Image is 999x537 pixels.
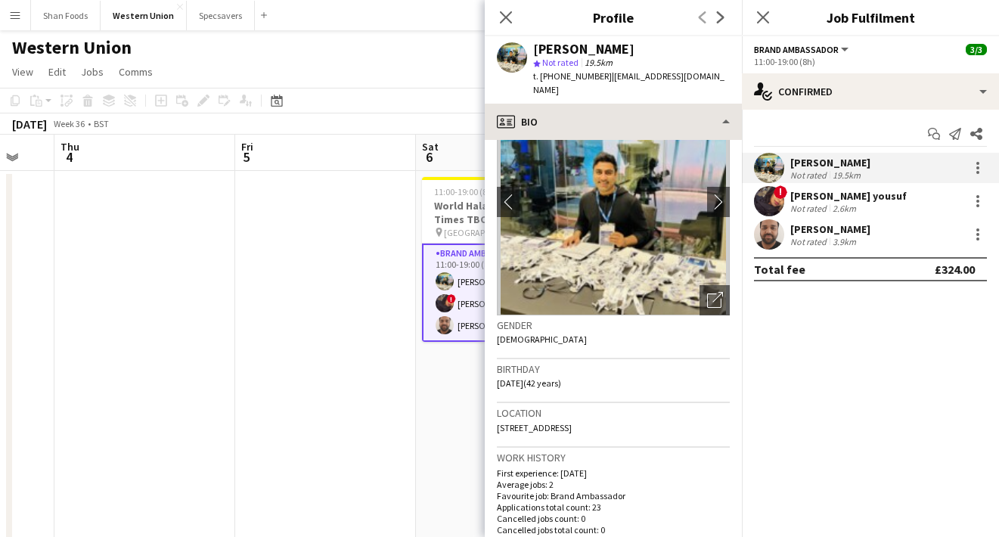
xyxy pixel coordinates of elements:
span: [DATE] (42 years) [497,377,561,389]
a: Comms [113,62,159,82]
span: Fri [241,140,253,154]
span: 11:00-19:00 (8h) [434,186,495,197]
div: Confirmed [742,73,999,110]
div: BST [94,118,109,129]
p: Favourite job: Brand Ambassador [497,490,730,501]
a: Edit [42,62,72,82]
span: 3/3 [966,44,987,55]
h3: World Halal Food Festival--Times TBC [422,199,591,226]
span: 4 [58,148,79,166]
span: [STREET_ADDRESS] [497,422,572,433]
span: View [12,65,33,79]
div: [PERSON_NAME] [790,156,870,169]
span: Week 36 [50,118,88,129]
h3: Birthday [497,362,730,376]
div: 2.6km [830,203,859,214]
div: Not rated [790,236,830,247]
p: Applications total count: 23 [497,501,730,513]
span: ! [447,294,456,303]
div: Not rated [790,169,830,181]
h3: Location [497,406,730,420]
span: 19.5km [582,57,616,68]
span: 5 [239,148,253,166]
span: Comms [119,65,153,79]
span: Sat [422,140,439,154]
img: Crew avatar or photo [497,88,730,315]
app-card-role: Brand Ambassador3/311:00-19:00 (8h)[PERSON_NAME]![PERSON_NAME] yousuf[PERSON_NAME] [422,244,591,342]
a: View [6,62,39,82]
div: [PERSON_NAME] yousuf [790,189,907,203]
h3: Job Fulfilment [742,8,999,27]
div: Bio [485,104,742,140]
span: ! [774,185,787,199]
div: £324.00 [935,262,975,277]
span: Thu [60,140,79,154]
div: [PERSON_NAME] [790,222,870,236]
span: [GEOGRAPHIC_DATA] [444,227,527,238]
p: Cancelled jobs total count: 0 [497,524,730,535]
p: First experience: [DATE] [497,467,730,479]
p: Cancelled jobs count: 0 [497,513,730,524]
div: 11:00-19:00 (8h) [754,56,987,67]
h1: Western Union [12,36,132,59]
app-job-card: 11:00-19:00 (8h)3/3World Halal Food Festival--Times TBC [GEOGRAPHIC_DATA]1 RoleBrand Ambassador3/... [422,177,591,342]
span: 6 [420,148,439,166]
button: Shan Foods [31,1,101,30]
h3: Profile [485,8,742,27]
p: Average jobs: 2 [497,479,730,490]
div: 3.9km [830,236,859,247]
span: [DEMOGRAPHIC_DATA] [497,334,587,345]
button: Brand Ambassador [754,44,851,55]
span: Edit [48,65,66,79]
span: Jobs [81,65,104,79]
button: Western Union [101,1,187,30]
div: [PERSON_NAME] [533,42,634,56]
a: Jobs [75,62,110,82]
span: Brand Ambassador [754,44,839,55]
button: Specsavers [187,1,255,30]
h3: Work history [497,451,730,464]
div: Total fee [754,262,805,277]
span: | [EMAIL_ADDRESS][DOMAIN_NAME] [533,70,724,95]
div: [DATE] [12,116,47,132]
div: 19.5km [830,169,864,181]
div: Not rated [790,203,830,214]
span: t. [PHONE_NUMBER] [533,70,612,82]
div: Open photos pop-in [700,285,730,315]
span: Not rated [542,57,579,68]
h3: Gender [497,318,730,332]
